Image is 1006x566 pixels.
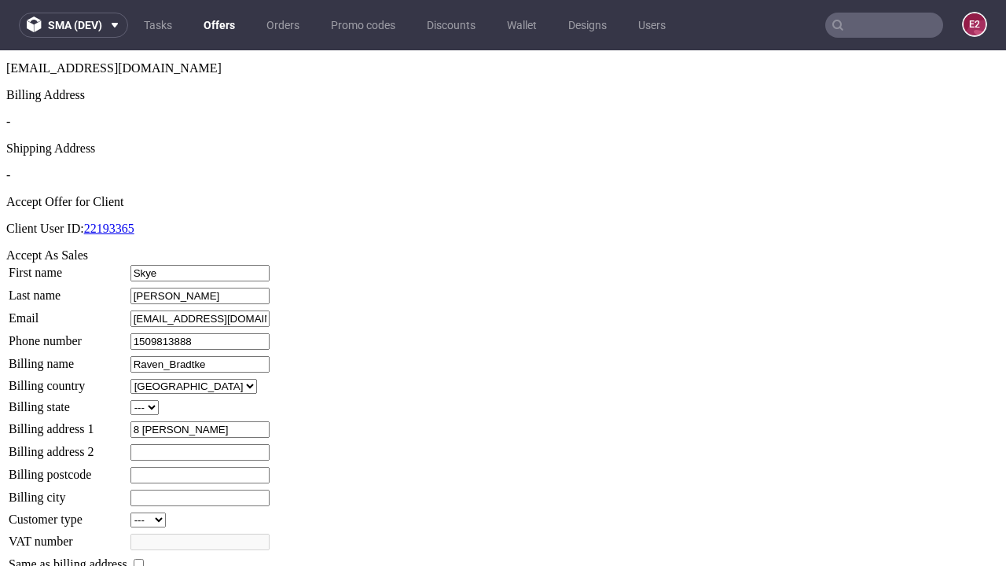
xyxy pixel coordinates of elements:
a: Designs [559,13,616,38]
figcaption: e2 [964,13,986,35]
a: Discounts [417,13,485,38]
a: Users [629,13,675,38]
td: VAT number [8,483,128,501]
span: - [6,64,10,78]
td: Email [8,259,128,277]
td: Billing name [8,305,128,323]
td: Billing state [8,349,128,366]
a: Offers [194,13,244,38]
span: - [6,118,10,131]
a: Orders [257,13,309,38]
td: First name [8,214,128,232]
td: Phone number [8,282,128,300]
td: Billing country [8,328,128,344]
td: Last name [8,237,128,255]
td: Billing postcode [8,416,128,434]
a: Wallet [497,13,546,38]
a: Tasks [134,13,182,38]
div: Accept Offer for Client [6,145,1000,159]
p: Client User ID: [6,171,1000,186]
td: Customer type [8,461,128,478]
td: Billing address 2 [8,393,128,411]
td: Same as billing address [8,505,128,523]
div: Shipping Address [6,91,1000,105]
span: sma (dev) [48,20,102,31]
td: Billing address 1 [8,370,128,388]
span: [EMAIL_ADDRESS][DOMAIN_NAME] [6,11,222,24]
div: Accept As Sales [6,198,1000,212]
div: Billing Address [6,38,1000,52]
a: Promo codes [321,13,405,38]
a: 22193365 [84,171,134,185]
button: sma (dev) [19,13,128,38]
td: Billing city [8,439,128,457]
